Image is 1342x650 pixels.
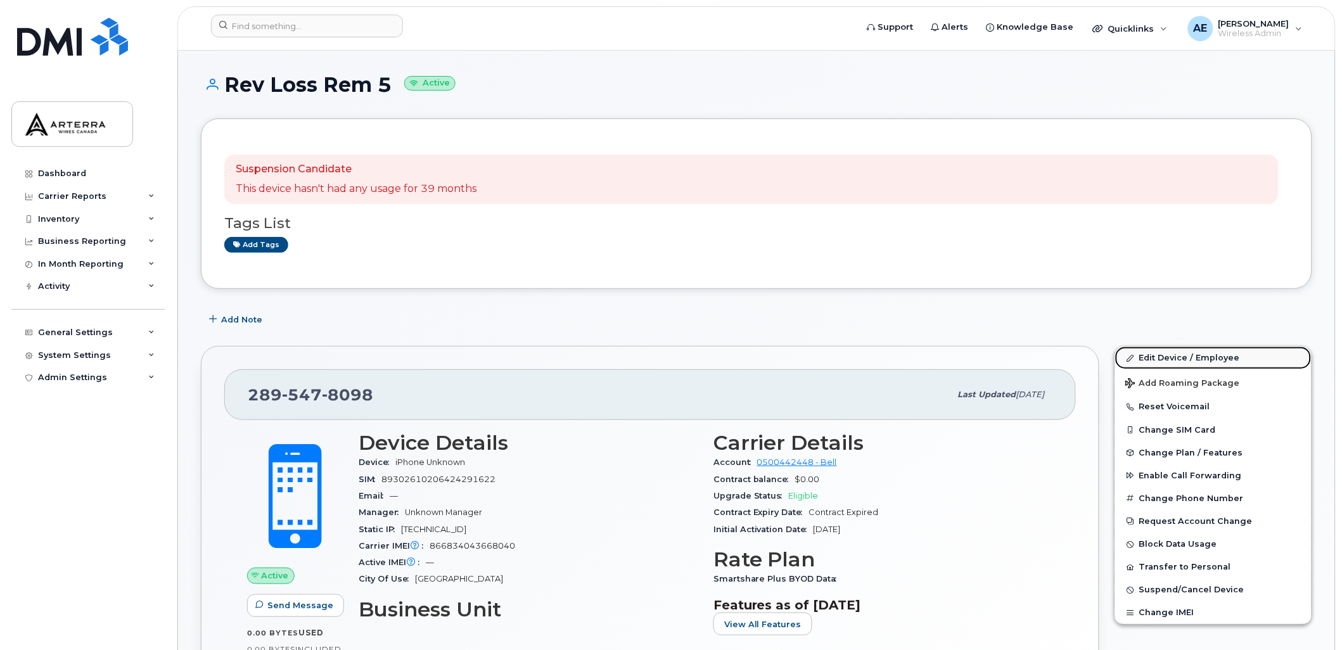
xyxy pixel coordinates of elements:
[1115,533,1312,556] button: Block Data Usage
[322,385,373,404] span: 8098
[713,491,789,500] span: Upgrade Status
[713,597,1053,613] h3: Features as of [DATE]
[359,431,698,454] h3: Device Details
[724,618,802,630] span: View All Features
[395,457,465,467] span: iPhone Unknown
[381,475,495,484] span: 89302610206424291622
[247,628,298,637] span: 0.00 Bytes
[1115,442,1312,464] button: Change Plan / Features
[430,541,515,551] span: 866834043668040
[359,541,430,551] span: Carrier IMEI
[282,385,322,404] span: 547
[236,182,476,196] p: This device hasn't had any usage for 39 months
[958,390,1016,399] span: Last updated
[1115,487,1312,510] button: Change Phone Number
[224,215,1289,231] h3: Tags List
[713,431,1053,454] h3: Carrier Details
[359,491,390,500] span: Email
[359,598,698,621] h3: Business Unit
[359,525,401,534] span: Static IP
[713,613,812,635] button: View All Features
[1115,464,1312,487] button: Enable Call Forwarding
[267,599,333,611] span: Send Message
[415,574,503,583] span: [GEOGRAPHIC_DATA]
[1139,585,1244,595] span: Suspend/Cancel Device
[713,574,843,583] span: Smartshare Plus BYOD Data
[1115,556,1312,578] button: Transfer to Personal
[1115,578,1312,601] button: Suspend/Cancel Device
[426,558,434,567] span: —
[789,491,819,500] span: Eligible
[390,491,398,500] span: —
[247,594,344,617] button: Send Message
[1016,390,1045,399] span: [DATE]
[1139,448,1243,457] span: Change Plan / Features
[405,507,482,517] span: Unknown Manager
[401,525,466,534] span: [TECHNICAL_ID]
[201,308,273,331] button: Add Note
[1115,601,1312,624] button: Change IMEI
[1115,347,1312,369] a: Edit Device / Employee
[404,76,456,91] small: Active
[713,475,795,484] span: Contract balance
[713,525,814,534] span: Initial Activation Date
[359,457,395,467] span: Device
[262,570,289,582] span: Active
[221,314,262,326] span: Add Note
[236,162,476,177] p: Suspension Candidate
[1115,395,1312,418] button: Reset Voicemail
[713,457,757,467] span: Account
[359,507,405,517] span: Manager
[359,574,415,583] span: City Of Use
[248,385,373,404] span: 289
[757,457,837,467] a: 0500442448 - Bell
[713,507,809,517] span: Contract Expiry Date
[359,558,426,567] span: Active IMEI
[298,628,324,637] span: used
[1115,510,1312,533] button: Request Account Change
[359,475,381,484] span: SIM
[1139,471,1242,480] span: Enable Call Forwarding
[224,237,288,253] a: Add tags
[201,73,1312,96] h1: Rev Loss Rem 5
[713,548,1053,571] h3: Rate Plan
[814,525,841,534] span: [DATE]
[1115,369,1312,395] button: Add Roaming Package
[1115,419,1312,442] button: Change SIM Card
[795,475,820,484] span: $0.00
[809,507,879,517] span: Contract Expired
[1125,378,1240,390] span: Add Roaming Package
